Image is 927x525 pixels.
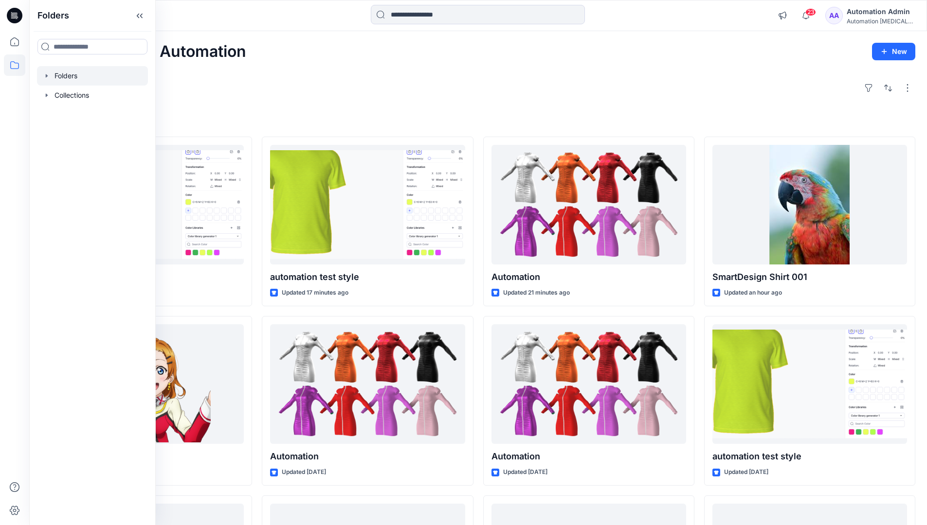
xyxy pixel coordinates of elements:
p: SmartDesign Shirt 001 [712,270,907,284]
div: Automation [MEDICAL_DATA]... [847,17,915,25]
a: Automation [491,324,686,444]
p: automation test style [712,450,907,463]
span: 23 [805,8,816,16]
p: Updated [DATE] [503,467,547,477]
p: Updated [DATE] [282,467,326,477]
p: Automation [270,450,465,463]
button: New [872,43,915,60]
h4: Styles [41,115,915,127]
p: Automation [491,270,686,284]
p: automation test style [270,270,465,284]
div: AA [825,7,843,24]
a: SmartDesign Shirt 001 [712,145,907,265]
p: Automation [491,450,686,463]
a: automation test style [270,145,465,265]
a: Automation [270,324,465,444]
a: automation test style [712,324,907,444]
div: Automation Admin [847,6,915,17]
p: Updated an hour ago [724,288,782,298]
p: Updated [DATE] [724,467,768,477]
p: Updated 17 minutes ago [282,288,348,298]
a: Automation [491,145,686,265]
p: Updated 21 minutes ago [503,288,570,298]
